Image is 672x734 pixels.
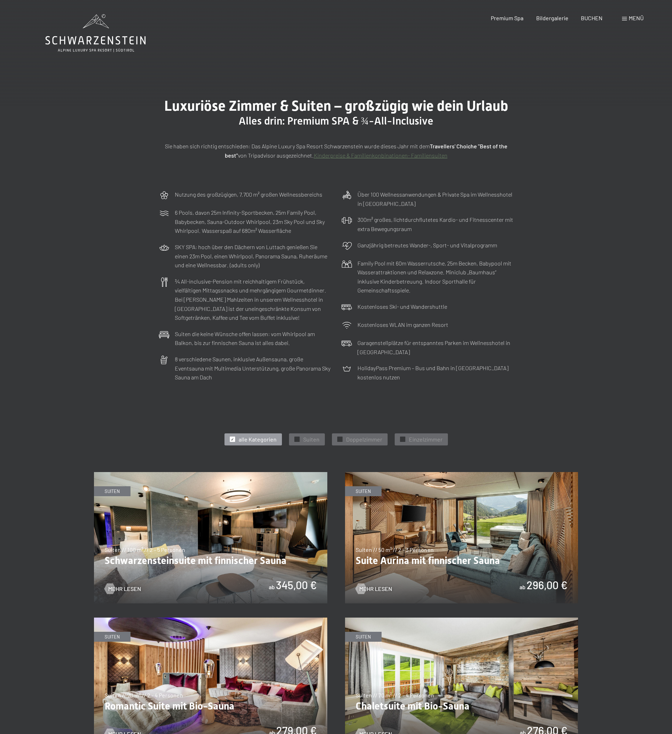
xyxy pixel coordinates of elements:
[94,618,327,622] a: Romantic Suite mit Bio-Sauna
[231,437,234,442] span: ✓
[175,242,331,270] p: SKY SPA: hoch über den Dächern von Luttach genießen Sie einen 23m Pool, einen Whirlpool, Panorama...
[94,472,327,477] a: Schwarzensteinsuite mit finnischer Sauna
[239,115,434,127] span: Alles drin: Premium SPA & ¾-All-Inclusive
[105,585,141,593] a: Mehr Lesen
[345,472,578,477] a: Suite Aurina mit finnischer Sauna
[359,585,392,593] span: Mehr Lesen
[357,338,513,356] p: Garagenstellplätze für entspanntes Parken im Wellnesshotel in [GEOGRAPHIC_DATA]
[356,585,392,593] a: Mehr Lesen
[345,618,578,622] a: Chaletsuite mit Bio-Sauna
[357,241,497,250] p: Ganzjährig betreutes Wander-, Sport- und Vitalprogramm
[175,329,331,347] p: Suiten die keine Wünsche offen lassen: vom Whirlpool am Balkon, bis zur finnischen Sauna ist alle...
[175,190,322,199] p: Nutzung des großzügigen, 7.700 m² großen Wellnessbereichs
[338,437,341,442] span: ✓
[357,259,513,295] p: Family Pool mit 60m Wasserrutsche, 25m Becken, Babypool mit Wasserattraktionen und Relaxzone. Min...
[159,142,513,160] p: Sie haben sich richtig entschieden: Das Alpine Luxury Spa Resort Schwarzenstein wurde dieses Jahr...
[536,15,568,21] a: Bildergalerie
[295,437,298,442] span: ✓
[239,436,277,443] span: alle Kategorien
[94,472,327,603] img: Schwarzensteinsuite mit finnischer Sauna
[345,472,578,603] img: Suite Aurina mit finnischer Sauna
[164,98,508,114] span: Luxuriöse Zimmer & Suiten – großzügig wie dein Urlaub
[303,436,320,443] span: Suiten
[357,215,513,233] p: 300m² großes, lichtdurchflutetes Kardio- und Fitnesscenter mit extra Bewegungsraum
[314,152,448,159] a: Kinderpreise & Familienkonbinationen- Familiensuiten
[225,143,507,159] strong: Travellers' Choiche "Best of the best"
[357,190,513,208] p: Über 100 Wellnessanwendungen & Private Spa im Wellnesshotel in [GEOGRAPHIC_DATA]
[175,277,331,322] p: ¾ All-inclusive-Pension mit reichhaltigem Frühstück, vielfältigen Mittagssnacks und mehrgängigem ...
[629,15,644,21] span: Menü
[491,15,523,21] a: Premium Spa
[346,436,382,443] span: Doppelzimmer
[175,355,331,382] p: 8 verschiedene Saunen, inklusive Außensauna, große Eventsauna mit Multimedia Unterstützung, große...
[401,437,404,442] span: ✓
[581,15,602,21] a: BUCHEN
[175,208,331,235] p: 6 Pools, davon 25m Infinity-Sportbecken, 25m Family Pool, Babybecken, Sauna-Outdoor Whirlpool, 23...
[409,436,443,443] span: Einzelzimmer
[357,363,513,382] p: HolidayPass Premium – Bus und Bahn in [GEOGRAPHIC_DATA] kostenlos nutzen
[108,585,141,593] span: Mehr Lesen
[357,302,447,311] p: Kostenloses Ski- und Wandershuttle
[357,320,448,329] p: Kostenloses WLAN im ganzen Resort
